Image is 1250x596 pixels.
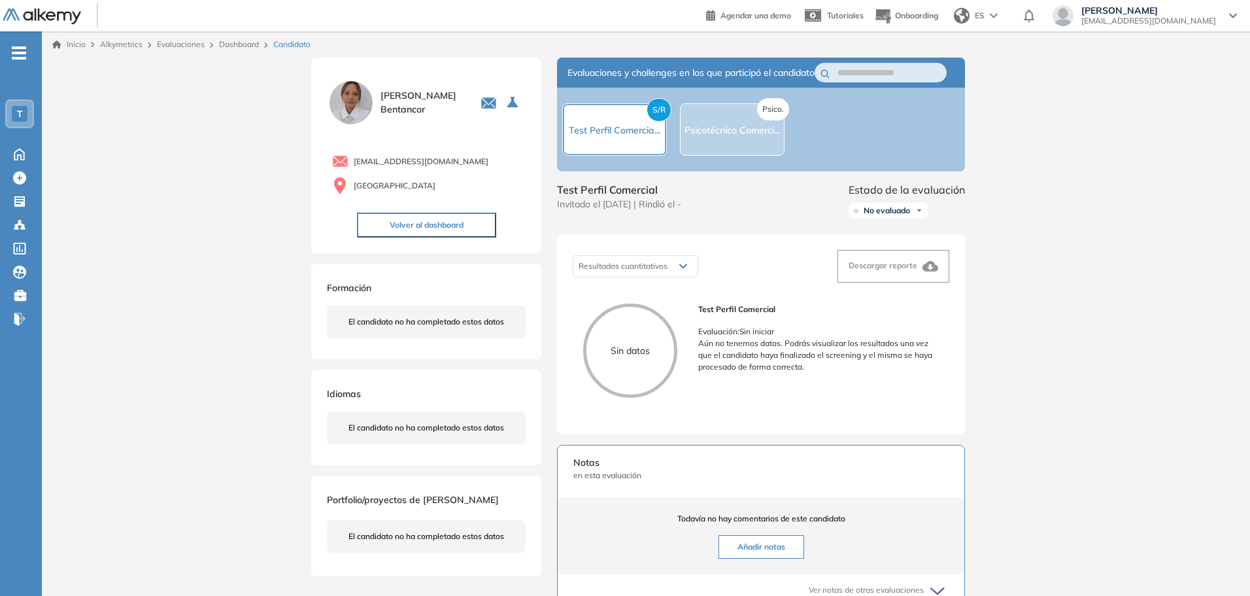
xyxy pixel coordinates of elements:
iframe: Chat Widget [1185,533,1250,596]
span: Portfolio/proyectos de [PERSON_NAME] [327,494,499,506]
img: PROFILE_MENU_LOGO_USER [327,79,375,127]
img: arrow [990,13,998,18]
span: Alkymetrics [100,39,143,49]
span: Formación [327,282,371,294]
span: Idiomas [327,388,361,400]
span: El candidato no ha completado estos datos [348,531,504,542]
span: No evaluado [864,205,910,216]
span: Descargar reporte [849,260,917,270]
img: world [954,8,970,24]
button: Añadir notas [718,535,804,559]
a: Evaluaciones [157,39,205,49]
a: Inicio [52,39,86,50]
span: [GEOGRAPHIC_DATA] [354,180,435,192]
span: Psico. [757,98,789,120]
button: Volver al dashboard [357,213,496,237]
p: Aún no tenemos datos. Podrás visualizar los resultados una vez que el candidato haya finalizado e... [698,338,939,373]
span: [EMAIL_ADDRESS][DOMAIN_NAME] [1081,16,1216,26]
img: Logo [3,9,81,25]
span: [PERSON_NAME] Bentancor [380,89,465,116]
div: Widget de chat [1185,533,1250,596]
i: - [12,52,26,54]
span: El candidato no ha completado estos datos [348,316,504,328]
button: Seleccione la evaluación activa [502,91,526,114]
span: Evaluaciones y challenges en los que participó el candidato [567,66,815,80]
span: Notas [573,456,949,470]
span: Agendar una demo [720,10,791,20]
span: Ver notas de otras evaluaciones [809,584,924,596]
span: S/R [647,98,671,122]
p: Evaluación : Sin iniciar [698,326,939,338]
img: Ícono de flecha [915,207,923,215]
span: ES [975,10,985,22]
span: Onboarding [895,10,938,20]
span: Resultados cuantitativos [579,261,667,271]
span: El candidato no ha completado estos datos [348,422,504,434]
a: Dashboard [219,39,259,49]
span: Test Perfil Comercial [557,182,681,198]
span: Invitado el [DATE] | Rindió el - [557,198,681,211]
span: Psicotécnico Comerci... [684,124,780,136]
span: Todavía no hay comentarios de este candidato [573,513,949,525]
a: Agendar una demo [706,7,791,22]
span: Test Perfil Comercial [698,304,939,315]
span: en esta evaluación [573,470,949,482]
span: T [17,109,23,119]
button: Descargar reporte [837,250,949,283]
span: Estado de la evaluación [849,182,965,198]
p: Sin datos [586,344,674,358]
span: [PERSON_NAME] [1081,5,1216,16]
span: [EMAIL_ADDRESS][DOMAIN_NAME] [354,156,488,167]
button: Onboarding [874,2,938,30]
span: Tutoriales [827,10,864,20]
span: Candidato [273,39,311,50]
span: Test Perfil Comercia... [569,124,660,136]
